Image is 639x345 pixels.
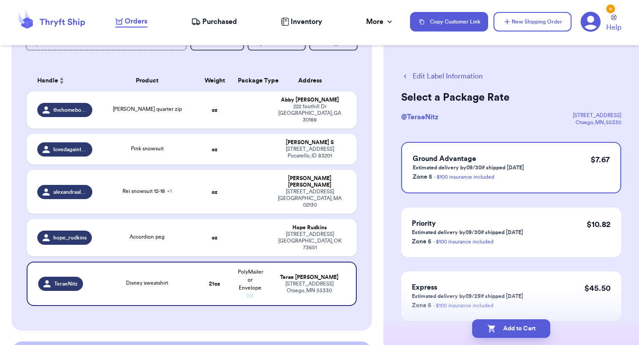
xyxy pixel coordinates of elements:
a: Orders [115,16,147,27]
span: TeraeNitz [54,280,78,287]
div: 5 [606,4,615,13]
div: [STREET_ADDRESS] [573,112,621,119]
div: Terae [PERSON_NAME] [273,274,345,281]
p: $ 45.50 [584,282,611,294]
span: Express [412,284,437,291]
strong: oz [212,189,217,195]
th: Address [268,70,357,91]
p: Estimated delivery by 09/29 if shipped [DATE] [412,293,523,300]
div: [STREET_ADDRESS] Pocatello , ID 83201 [273,146,346,159]
th: Weight [197,70,233,91]
div: [STREET_ADDRESS] [GEOGRAPHIC_DATA] , MA 02130 [273,188,346,208]
span: Purchased [202,16,237,27]
strong: oz [212,107,217,113]
div: Otsego , MN , 55330 [573,119,621,126]
span: Pink snowsuit [131,146,164,151]
a: Inventory [281,16,322,27]
span: Handle [37,76,58,86]
span: Zone 5 [413,174,432,180]
span: Disney sweatshirt [126,280,168,286]
strong: oz [212,147,217,152]
strong: 21 oz [209,281,220,286]
button: Add to Cart [472,319,550,338]
span: alexandraaluna [53,188,87,196]
button: New Shipping Order [493,12,572,31]
p: Estimated delivery by 09/30 if shipped [DATE] [412,229,523,236]
th: Package Type [233,70,268,91]
button: Edit Label Information [401,71,483,82]
p: $ 7.67 [591,153,610,166]
h2: Select a Package Rate [401,90,621,105]
span: thehomebodybookshelf [53,106,87,114]
span: Zone 5 [412,239,431,245]
div: [PERSON_NAME] S [273,139,346,146]
span: hope_rudkins [53,234,87,241]
div: [STREET_ADDRESS] Otsego , MN 55330 [273,281,345,294]
span: [PERSON_NAME] quarter zip [113,106,182,112]
a: 5 [580,12,601,32]
span: Rei snowsuit 12-18 [122,188,172,194]
a: - $100 insurance included [433,303,493,308]
span: Inventory [291,16,322,27]
p: Estimated delivery by 09/30 if shipped [DATE] [413,164,524,171]
button: Copy Customer Link [410,12,488,31]
a: - $100 insurance included [434,174,494,180]
span: lovedagainthryt [53,146,87,153]
div: [PERSON_NAME] [PERSON_NAME] [273,175,346,188]
p: $ 10.82 [587,218,611,231]
span: Priority [412,220,436,227]
a: Purchased [191,16,237,27]
th: Product [98,70,197,91]
span: Ground Advantage [413,155,476,162]
a: - $100 insurance included [433,239,493,244]
div: 222 foothill Dr [GEOGRAPHIC_DATA] , GA 30188 [273,103,346,123]
span: Zone 5 [412,302,431,309]
span: @ TeraeNitz [401,114,438,121]
span: Help [606,22,621,33]
span: Accordion peg [130,234,165,239]
span: + 1 [167,188,172,194]
div: Hope Rudkins [273,224,346,231]
span: PolyMailer or Envelope ✉️ [238,269,263,298]
strong: oz [212,235,217,240]
div: [STREET_ADDRESS] [GEOGRAPHIC_DATA] , OK 73651 [273,231,346,251]
div: More [366,16,394,27]
a: Help [606,15,621,33]
span: Orders [125,16,147,27]
div: Abby [PERSON_NAME] [273,97,346,103]
button: Sort ascending [58,75,65,86]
